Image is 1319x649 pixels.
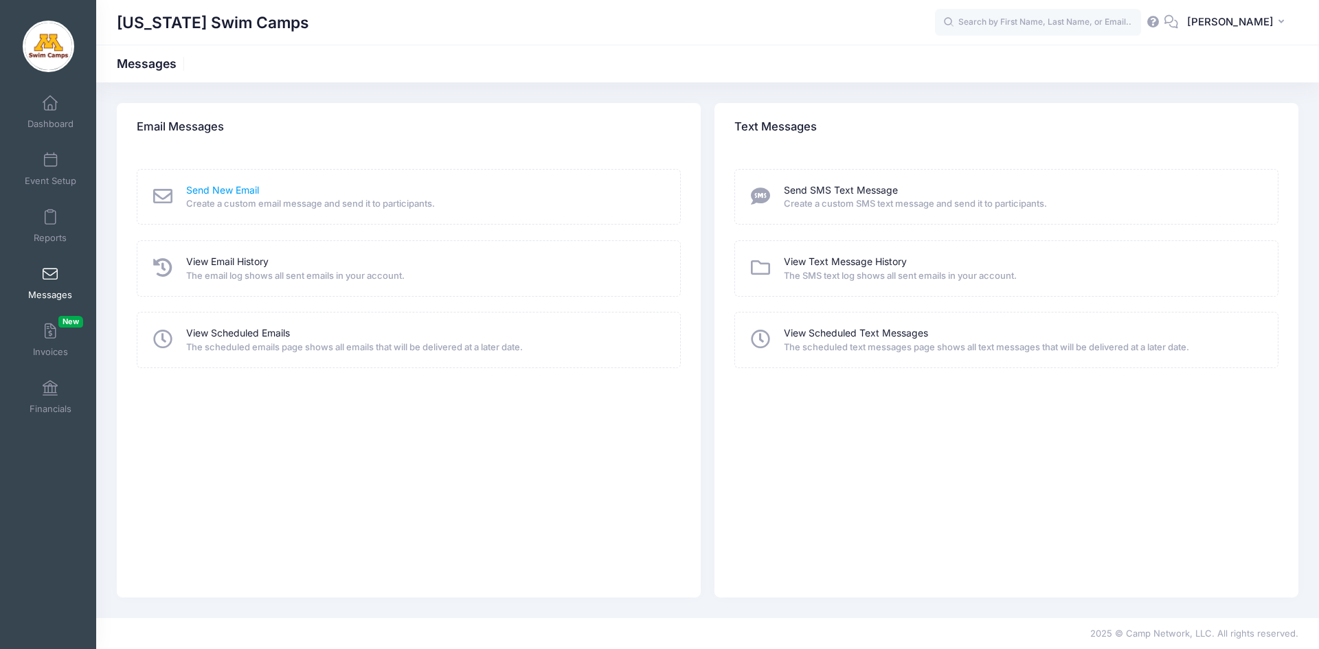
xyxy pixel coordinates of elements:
a: Reports [18,202,83,250]
h4: Text Messages [734,108,817,147]
a: Send SMS Text Message [784,183,898,198]
span: The email log shows all sent emails in your account. [186,269,662,283]
span: Financials [30,403,71,415]
a: Send New Email [186,183,259,198]
h1: [US_STATE] Swim Camps [117,7,309,38]
a: Event Setup [18,145,83,193]
span: Messages [28,289,72,301]
h4: Email Messages [137,108,224,147]
button: [PERSON_NAME] [1178,7,1298,38]
span: The scheduled emails page shows all emails that will be delivered at a later date. [186,341,662,354]
span: 2025 © Camp Network, LLC. All rights reserved. [1090,628,1298,639]
a: View Text Message History [784,255,907,269]
span: Event Setup [25,175,76,187]
span: Create a custom SMS text message and send it to participants. [784,197,1260,211]
span: [PERSON_NAME] [1187,14,1274,30]
a: InvoicesNew [18,316,83,364]
a: Financials [18,373,83,421]
span: Reports [34,232,67,244]
a: View Email History [186,255,269,269]
a: Messages [18,259,83,307]
h1: Messages [117,56,188,71]
input: Search by First Name, Last Name, or Email... [935,9,1141,36]
a: View Scheduled Emails [186,326,290,341]
a: Dashboard [18,88,83,136]
span: Invoices [33,346,68,358]
span: New [58,316,83,328]
span: Dashboard [27,118,74,130]
span: The SMS text log shows all sent emails in your account. [784,269,1260,283]
a: View Scheduled Text Messages [784,326,928,341]
span: The scheduled text messages page shows all text messages that will be delivered at a later date. [784,341,1260,354]
img: Minnesota Swim Camps [23,21,74,72]
span: Create a custom email message and send it to participants. [186,197,662,211]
